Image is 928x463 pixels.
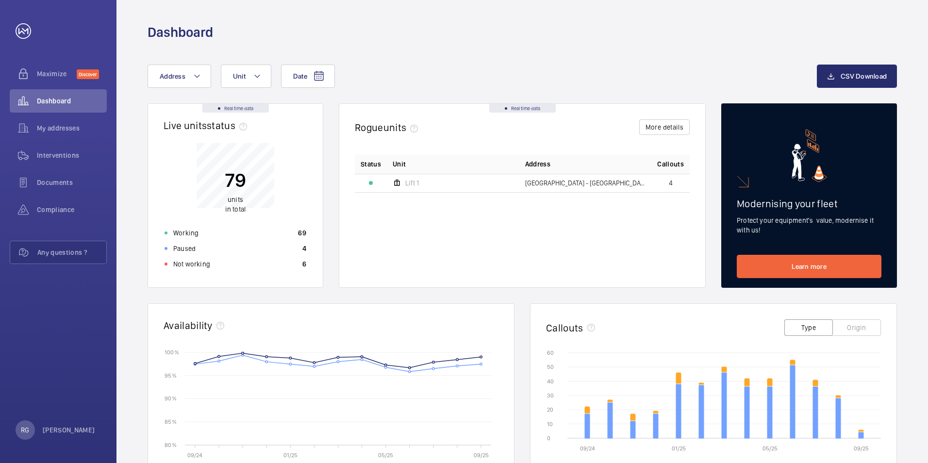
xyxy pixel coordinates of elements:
[293,72,307,80] span: Date
[202,104,269,113] div: Real time data
[165,441,177,448] text: 80 %
[383,121,422,133] span: units
[37,248,106,257] span: Any questions ?
[283,452,298,459] text: 01/25
[737,255,881,278] a: Learn more
[21,425,29,435] p: RG
[37,69,77,79] span: Maximize
[77,69,99,79] span: Discover
[221,65,271,88] button: Unit
[817,65,897,88] button: CSV Download
[474,452,489,459] text: 09/25
[580,445,595,452] text: 09/24
[165,395,177,402] text: 90 %
[361,159,381,169] p: Status
[672,445,686,452] text: 01/25
[225,195,246,214] p: in total
[525,180,646,186] span: [GEOGRAPHIC_DATA] - [GEOGRAPHIC_DATA]
[547,378,554,385] text: 40
[405,180,419,186] span: Lift 1
[737,198,881,210] h2: Modernising your fleet
[43,425,95,435] p: [PERSON_NAME]
[165,348,179,355] text: 100 %
[37,205,107,215] span: Compliance
[148,23,213,41] h1: Dashboard
[164,119,251,132] h2: Live units
[165,418,177,425] text: 85 %
[669,180,673,186] span: 4
[378,452,393,459] text: 05/25
[173,228,199,238] p: Working
[165,372,177,379] text: 95 %
[302,259,306,269] p: 6
[854,445,869,452] text: 09/25
[525,159,550,169] span: Address
[792,129,827,182] img: marketing-card.svg
[207,119,251,132] span: status
[228,196,243,203] span: units
[37,96,107,106] span: Dashboard
[546,322,583,334] h2: Callouts
[657,159,684,169] span: Callouts
[547,392,554,399] text: 30
[547,349,554,356] text: 60
[173,259,210,269] p: Not working
[547,406,553,413] text: 20
[737,215,881,235] p: Protect your equipment's value, modernise it with us!
[187,452,202,459] text: 09/24
[37,150,107,160] span: Interventions
[37,178,107,187] span: Documents
[784,319,833,336] button: Type
[164,319,213,331] h2: Availability
[762,445,778,452] text: 05/25
[841,72,887,80] span: CSV Download
[160,72,185,80] span: Address
[355,121,422,133] h2: Rogue
[173,244,196,253] p: Paused
[639,119,690,135] button: More details
[832,319,881,336] button: Origin
[281,65,335,88] button: Date
[302,244,306,253] p: 4
[298,228,306,238] p: 69
[37,123,107,133] span: My addresses
[489,104,556,113] div: Real time data
[547,435,550,442] text: 0
[148,65,211,88] button: Address
[547,364,554,370] text: 50
[393,159,406,169] span: Unit
[225,168,246,192] p: 79
[547,421,553,428] text: 10
[233,72,246,80] span: Unit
